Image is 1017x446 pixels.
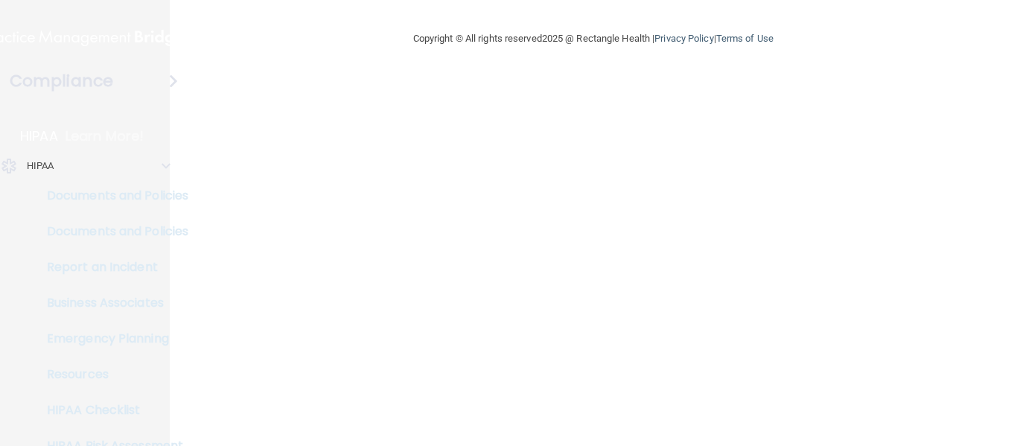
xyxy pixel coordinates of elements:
p: Resources [10,367,213,382]
p: Emergency Planning [10,331,213,346]
p: Business Associates [10,296,213,310]
p: HIPAA Checklist [10,403,213,418]
a: Privacy Policy [654,33,713,44]
h4: Compliance [10,71,113,92]
p: HIPAA [20,127,58,145]
p: Report an Incident [10,260,213,275]
p: Learn More! [66,127,144,145]
p: Documents and Policies [10,224,213,239]
div: Copyright © All rights reserved 2025 @ Rectangle Health | | [322,15,865,63]
p: Documents and Policies [10,188,213,203]
a: Terms of Use [716,33,774,44]
p: HIPAA [27,157,54,175]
